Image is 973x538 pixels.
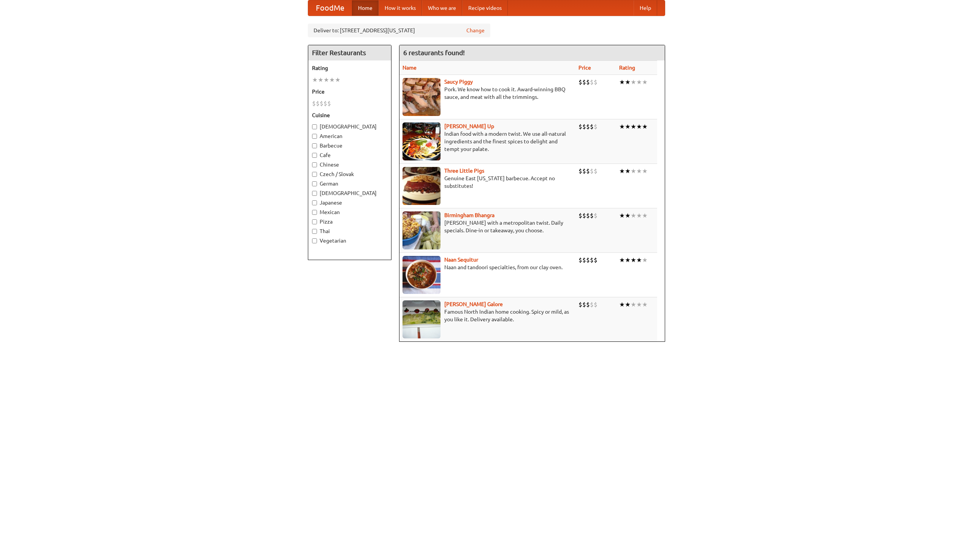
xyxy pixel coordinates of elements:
[335,76,341,84] li: ★
[590,300,594,309] li: $
[582,211,586,220] li: $
[594,211,597,220] li: $
[590,256,594,264] li: $
[312,172,317,177] input: Czech / Slovak
[312,208,387,216] label: Mexican
[312,229,317,234] input: Thai
[403,300,441,338] img: currygalore.jpg
[619,65,635,71] a: Rating
[312,143,317,148] input: Barbecue
[586,122,590,131] li: $
[422,0,462,16] a: Who we are
[327,99,331,108] li: $
[625,256,631,264] li: ★
[625,211,631,220] li: ★
[578,211,582,220] li: $
[308,24,490,37] div: Deliver to: [STREET_ADDRESS][US_STATE]
[312,189,387,197] label: [DEMOGRAPHIC_DATA]
[329,76,335,84] li: ★
[582,167,586,175] li: $
[636,78,642,86] li: ★
[312,151,387,159] label: Cafe
[466,27,485,34] a: Change
[444,301,503,307] a: [PERSON_NAME] Galore
[308,45,391,60] h4: Filter Restaurants
[312,76,318,84] li: ★
[462,0,508,16] a: Recipe videos
[642,256,648,264] li: ★
[590,122,594,131] li: $
[631,300,636,309] li: ★
[590,78,594,86] li: $
[323,76,329,84] li: ★
[594,122,597,131] li: $
[312,170,387,178] label: Czech / Slovak
[590,167,594,175] li: $
[312,153,317,158] input: Cafe
[312,180,387,187] label: German
[312,162,317,167] input: Chinese
[312,88,387,95] h5: Price
[403,122,441,160] img: curryup.jpg
[320,99,323,108] li: $
[403,175,572,190] p: Genuine East [US_STATE] barbecue. Accept no substitutes!
[578,122,582,131] li: $
[582,256,586,264] li: $
[312,227,387,235] label: Thai
[312,64,387,72] h5: Rating
[444,79,473,85] a: Saucy Piggy
[312,134,317,139] input: American
[619,122,625,131] li: ★
[586,167,590,175] li: $
[578,65,591,71] a: Price
[444,123,494,129] a: [PERSON_NAME] Up
[308,0,352,16] a: FoodMe
[586,256,590,264] li: $
[312,123,387,130] label: [DEMOGRAPHIC_DATA]
[636,300,642,309] li: ★
[590,211,594,220] li: $
[625,167,631,175] li: ★
[312,132,387,140] label: American
[625,122,631,131] li: ★
[444,257,478,263] a: Naan Sequitur
[631,256,636,264] li: ★
[312,181,317,186] input: German
[642,211,648,220] li: ★
[312,191,317,196] input: [DEMOGRAPHIC_DATA]
[312,210,317,215] input: Mexican
[312,219,317,224] input: Pizza
[312,238,317,243] input: Vegetarian
[403,167,441,205] img: littlepigs.jpg
[619,78,625,86] li: ★
[636,256,642,264] li: ★
[403,308,572,323] p: Famous North Indian home cooking. Spicy or mild, as you like it. Delivery available.
[582,122,586,131] li: $
[619,256,625,264] li: ★
[444,168,484,174] a: Three Little Pigs
[586,211,590,220] li: $
[625,78,631,86] li: ★
[636,167,642,175] li: ★
[379,0,422,16] a: How it works
[631,211,636,220] li: ★
[403,49,465,56] ng-pluralize: 6 restaurants found!
[594,167,597,175] li: $
[642,167,648,175] li: ★
[312,200,317,205] input: Japanese
[582,78,586,86] li: $
[444,212,494,218] b: Birmingham Bhangra
[578,167,582,175] li: $
[312,199,387,206] label: Japanese
[594,78,597,86] li: $
[323,99,327,108] li: $
[318,76,323,84] li: ★
[619,300,625,309] li: ★
[586,300,590,309] li: $
[631,167,636,175] li: ★
[636,211,642,220] li: ★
